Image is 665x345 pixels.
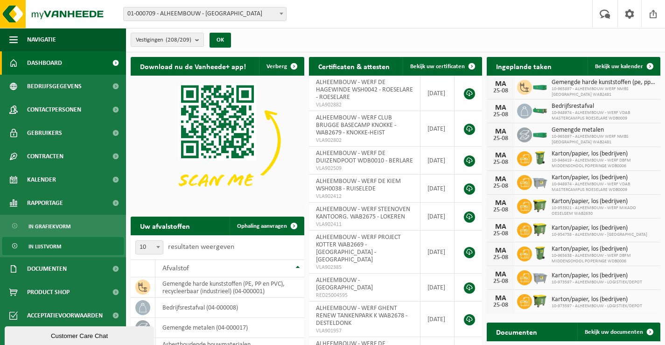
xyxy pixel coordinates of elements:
span: Karton/papier, los (bedrijven) [552,225,647,232]
span: 10-946419 - ALHEEMBOUW - WERF DBFM MIDDENSCHOOL POPERINGE WDB0006 [552,158,656,169]
td: [DATE] [420,111,455,147]
span: In grafiekvorm [28,218,70,235]
div: 25-08 [491,254,510,261]
span: VLA902411 [316,221,413,228]
div: 25-08 [491,207,510,213]
img: HK-XC-20-GN-00 [532,82,548,91]
span: Karton/papier, los (bedrijven) [552,150,656,158]
span: ALHEEMBOUW - WERF GHENT RENEW TANKENPARK K WAB2678 - DESTELDONK [316,305,407,327]
span: 10-965897 - ALHEEMBOUW WERF NMBS [GEOGRAPHIC_DATA] WAB2481 [552,86,656,98]
span: Kalender [27,168,56,191]
span: Bekijk uw certificaten [410,63,465,70]
img: WB-1100-HPE-GN-50 [532,221,548,237]
span: ALHEEMBOUW - WERF PROJECT KOTTER WAB2669 - [GEOGRAPHIC_DATA] - [GEOGRAPHIC_DATA] [316,234,401,263]
span: Product Shop [27,281,70,304]
span: VLA902802 [316,137,413,144]
span: 10-948974 - ALHEEMBOUW - WERF VDAB MASTERCAMPUS ROESELARE WDB0009 [552,110,656,121]
span: 10-973597 - ALHEEMBOUW - LOGISTIEK/DEPOT [552,303,642,309]
span: Verberg [266,63,287,70]
iframe: chat widget [5,324,156,345]
span: Karton/papier, los (bedrijven) [552,296,642,303]
div: 25-08 [491,183,510,190]
span: 10-948974 - ALHEEMBOUW - WERF VDAB MASTERCAMPUS ROESELARE WDB0009 [552,182,656,193]
img: WB-1100-HPE-GN-50 [532,197,548,213]
span: Navigatie [27,28,56,51]
span: Rapportage [27,191,63,215]
button: Verberg [259,57,303,76]
div: MA [491,104,510,112]
div: MA [491,199,510,207]
div: 25-08 [491,135,510,142]
td: [DATE] [420,231,455,274]
span: 01-000709 - ALHEEMBOUW - OOSTNIEUWKERKE [124,7,286,21]
span: VLA902509 [316,165,413,172]
td: [DATE] [420,302,455,337]
a: Ophaling aanvragen [230,217,303,235]
h2: Uw afvalstoffen [131,217,199,235]
span: Vestigingen [136,33,191,47]
img: Download de VHEPlus App [131,76,304,206]
span: 10 [136,241,163,254]
span: Gebruikers [27,121,62,145]
a: In grafiekvorm [2,217,124,235]
button: OK [210,33,231,48]
span: Karton/papier, los (bedrijven) [552,198,656,205]
td: [DATE] [420,203,455,231]
span: ALHEEMBOUW - [GEOGRAPHIC_DATA] [316,277,373,291]
span: ALHEEMBOUW - WERF CLUB BRUGGE BASECAMP KNOKKE - WAB2679 - KNOKKE-HEIST [316,114,396,136]
img: WB-0240-HPE-GN-50 [532,245,548,261]
div: MA [491,176,510,183]
span: Afvalstof [162,265,189,272]
td: bedrijfsrestafval (04-000008) [155,298,304,318]
span: 10-954758 - ALHEEMBOUW - [GEOGRAPHIC_DATA] [552,232,647,238]
span: 10-965638 - ALHEEMBOUW - WERF DBFM MIDDENSCHOOL POPERINGE WDB0006 [552,253,656,264]
td: [DATE] [420,76,455,111]
h2: Ingeplande taken [487,57,561,75]
span: 01-000709 - ALHEEMBOUW - OOSTNIEUWKERKE [123,7,287,21]
td: [DATE] [420,274,455,302]
h2: Download nu de Vanheede+ app! [131,57,255,75]
span: 10 [135,240,163,254]
img: WB-2500-GAL-GY-01 [532,174,548,190]
span: Gemengde harde kunststoffen (pe, pp en pvc), recycleerbaar (industrieel) [552,79,656,86]
span: VLA901957 [316,327,413,335]
span: 10-965897 - ALHEEMBOUW WERF NMBS [GEOGRAPHIC_DATA] WAB2481 [552,134,656,145]
img: HK-XC-15-GN-00 [532,106,548,114]
div: MA [491,80,510,88]
span: Bekijk uw kalender [595,63,643,70]
span: VLA902882 [316,101,413,109]
h2: Documenten [487,323,546,341]
div: MA [491,271,510,278]
div: 25-08 [491,112,510,118]
span: Ophaling aanvragen [237,223,287,229]
div: 25-08 [491,278,510,285]
span: Gemengde metalen [552,127,656,134]
a: Bekijk uw kalender [588,57,659,76]
td: gemengde metalen (04-000017) [155,318,304,338]
div: MA [491,247,510,254]
span: Bedrijfsgegevens [27,75,82,98]
span: Bekijk uw documenten [585,329,643,335]
span: Karton/papier, los (bedrijven) [552,246,656,253]
img: HK-XC-20-GN-00 [532,130,548,138]
span: ALHEEMBOUW - WERF STEENOVEN KANTOORG. WAB2675 - LOKEREN [316,206,410,220]
a: Bekijk uw certificaten [403,57,481,76]
span: Karton/papier, los (bedrijven) [552,272,642,280]
span: Karton/papier, los (bedrijven) [552,174,656,182]
div: MA [491,295,510,302]
span: ALHEEMBOUW - WERF DE HAGEWINDE WSH0042 - ROESELARE - ROESELARE [316,79,413,101]
span: ALHEEMBOUW - WERF DE DUIZENDPOOT WDB0010 - BERLARE [316,150,413,164]
img: WB-2500-GAL-GY-01 [532,269,548,285]
div: MA [491,223,510,231]
td: gemengde harde kunststoffen (PE, PP en PVC), recycleerbaar (industrieel) (04-000001) [155,277,304,298]
count: (208/209) [166,37,191,43]
span: VLA902412 [316,193,413,200]
span: Contactpersonen [27,98,81,121]
span: Bedrijfsrestafval [552,103,656,110]
span: Documenten [27,257,67,281]
h2: Certificaten & attesten [309,57,399,75]
div: 25-08 [491,88,510,94]
a: Bekijk uw documenten [577,323,659,341]
img: WB-1100-HPE-GN-50 [532,293,548,309]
